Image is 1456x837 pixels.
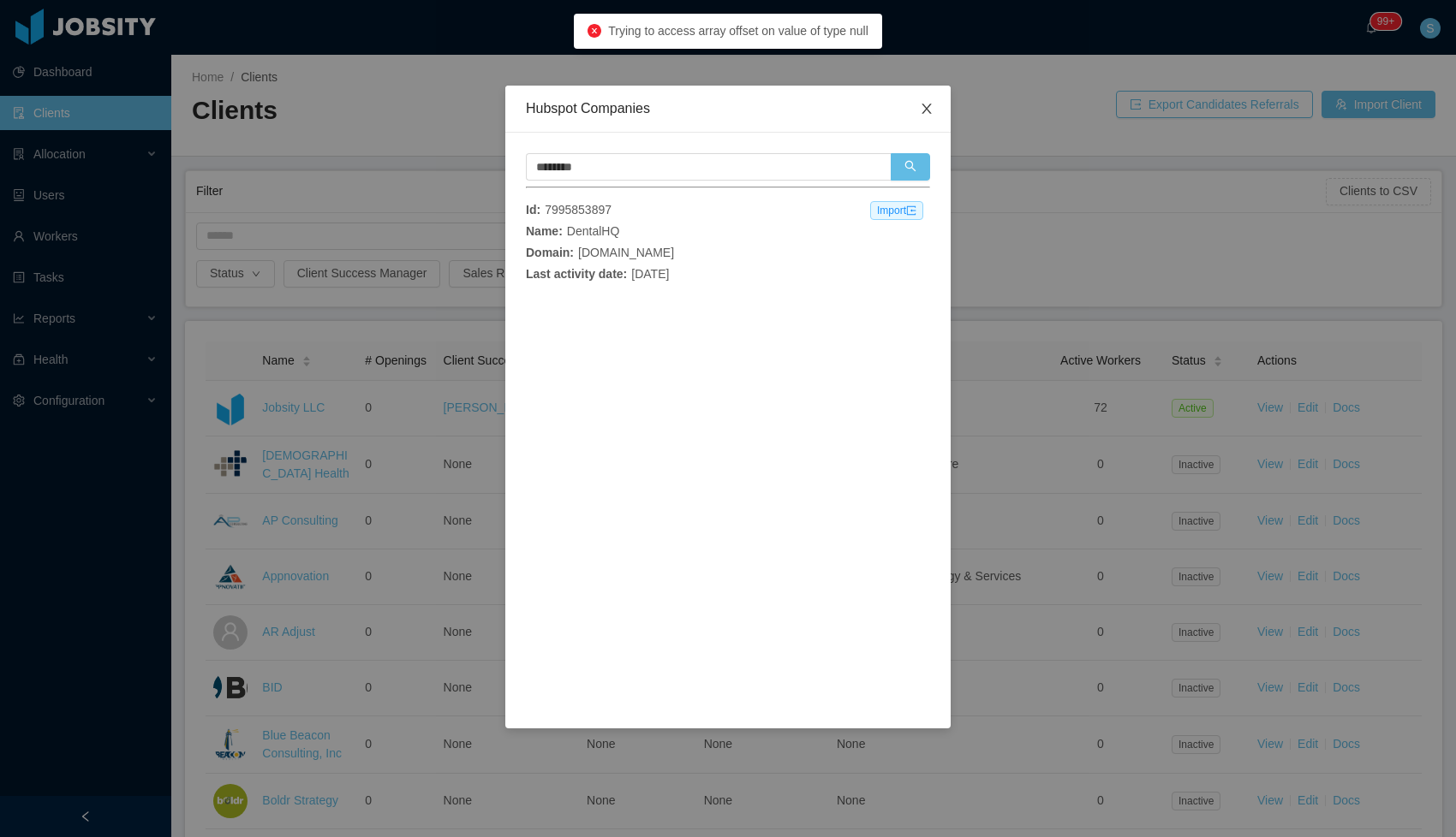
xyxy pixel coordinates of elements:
strong: Id : [526,203,540,217]
span: Import [870,201,923,220]
i: icon: import [906,205,916,216]
span: [DOMAIN_NAME] [578,246,674,259]
span: [DATE] [631,267,669,281]
strong: Last activity date : [526,267,627,281]
strong: Name : [526,224,563,238]
span: 7995853897 [545,203,612,217]
button: Close [903,86,951,134]
i: icon: close-circle [588,24,601,38]
button: icon: search [891,153,930,181]
span: DentalHQ [567,224,619,238]
span: Trying to access array offset on value of type null [608,24,868,38]
div: Hubspot Companies [526,99,930,118]
strong: Domain : [526,246,574,259]
i: icon: close [920,102,934,116]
